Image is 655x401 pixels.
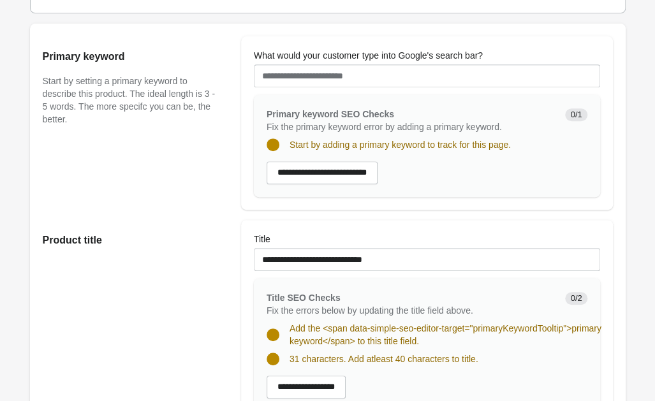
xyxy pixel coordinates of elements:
span: 0/1 [565,108,587,121]
span: Title SEO Checks [267,293,341,303]
p: Start by setting a primary keyword to describe this product. The ideal length is 3 - 5 words. The... [43,75,216,126]
span: 0/2 [565,292,587,305]
body: Rich Text Area. Press ALT-0 for help. [10,10,334,135]
span: Start by adding a primary keyword to track for this page. [290,140,511,150]
p: Fix the errors below by updating the title field above. [267,304,556,317]
span: Primary keyword SEO Checks [267,109,394,119]
h2: Product title [43,233,216,248]
span: Add the <span data-simple-seo-editor-target="primaryKeywordTooltip">primary keyword</span> to thi... [290,323,601,346]
span: 31 characters. Add atleast 40 characters to title. [290,354,478,364]
label: Title [254,233,270,245]
h2: Primary keyword [43,49,216,64]
label: What would your customer type into Google's search bar? [254,49,483,62]
p: Fix the primary keyword error by adding a primary keyword. [267,120,556,133]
